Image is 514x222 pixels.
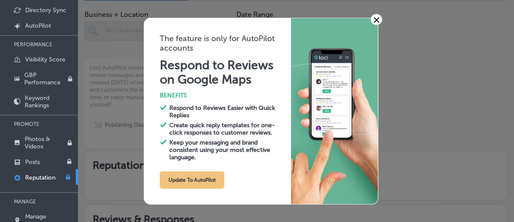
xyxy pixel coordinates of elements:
[25,6,66,14] p: Directory Sync
[24,71,68,86] p: GBP Performance
[371,14,382,25] a: ×
[160,58,291,87] h1: Respond to Reviews on Google Maps
[169,139,278,161] h3: Keep your messaging and brand consistent using your most effective language.
[25,56,65,63] p: Visibility Score
[169,122,278,136] h3: Create quick reply templates for one-click responses to customer reviews.
[160,171,224,189] button: Update To AutoPilot
[160,177,224,183] a: Update To AutoPilot
[169,104,278,119] h3: Respond to Reviews Easier with Quick Replies
[25,135,67,150] p: Photos & Videos
[160,92,291,99] h3: BENEFITS
[160,34,291,53] h3: The feature is only for AutoPilot accounts
[25,174,55,181] p: Reputation
[25,94,74,109] p: Keyword Rankings
[25,22,51,29] p: AutoPilot
[291,18,378,204] img: 2b9b306996f9abcca9d403b028eda9a2.jpg
[25,158,40,166] p: Posts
